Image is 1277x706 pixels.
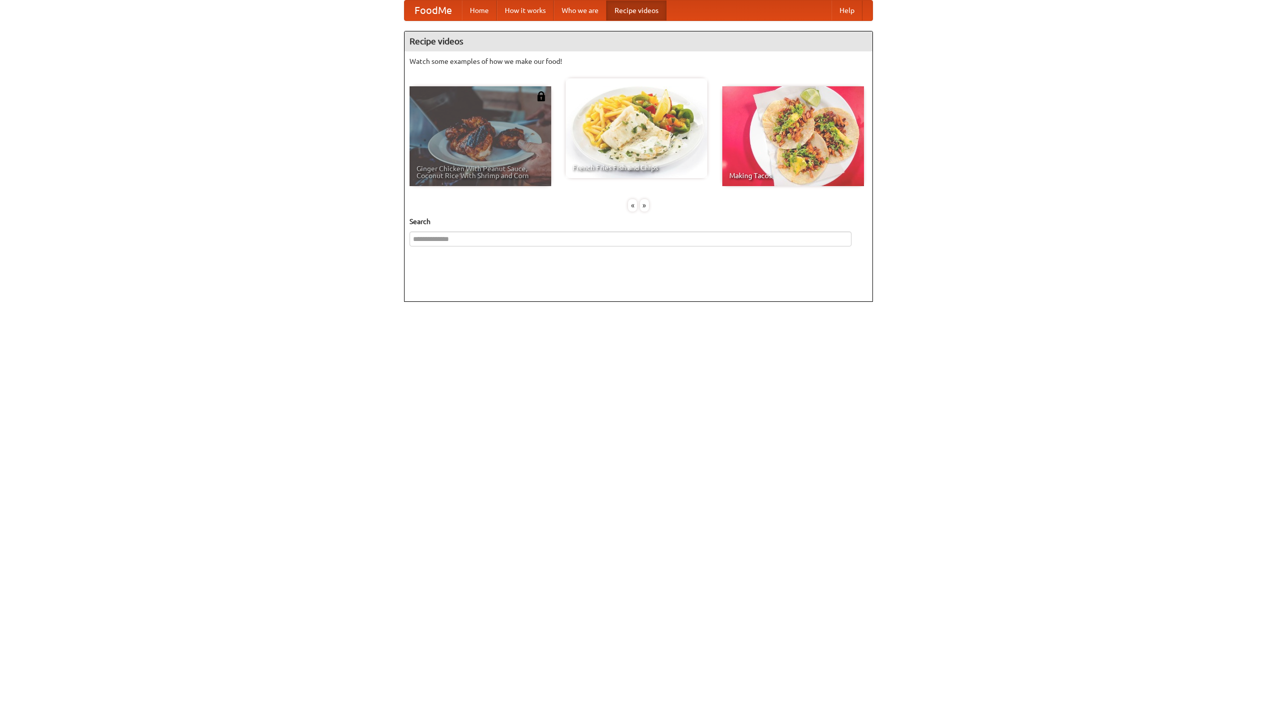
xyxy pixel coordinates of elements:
a: Recipe videos [607,0,666,20]
a: How it works [497,0,554,20]
h4: Recipe videos [405,31,872,51]
a: Making Tacos [722,86,864,186]
span: Making Tacos [729,172,857,179]
div: » [640,199,649,212]
a: FoodMe [405,0,462,20]
p: Watch some examples of how we make our food! [410,56,867,66]
a: Home [462,0,497,20]
a: Who we are [554,0,607,20]
h5: Search [410,217,867,227]
a: French Fries Fish and Chips [566,78,707,178]
div: « [628,199,637,212]
img: 483408.png [536,91,546,101]
span: French Fries Fish and Chips [573,164,700,171]
a: Help [832,0,862,20]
